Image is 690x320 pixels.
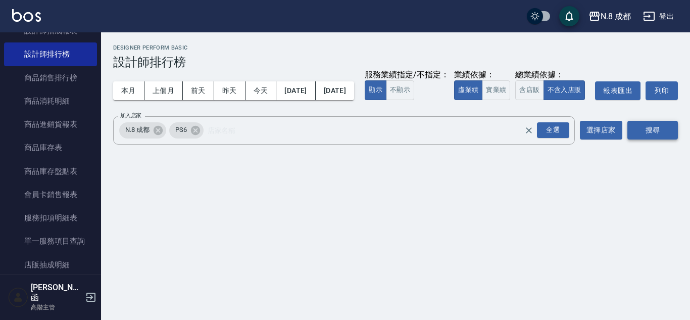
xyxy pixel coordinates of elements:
h2: Designer Perform Basic [113,44,678,51]
button: 不顯示 [386,80,414,100]
div: PS6 [169,122,204,139]
h3: 設計師排行榜 [113,55,678,69]
button: 虛業績 [454,80,482,100]
a: 商品庫存盤點表 [4,160,97,183]
button: 今天 [245,81,277,100]
button: N.8 成都 [584,6,635,27]
a: 商品進銷貨報表 [4,113,97,136]
button: 不含入店販 [544,80,585,100]
a: 會員卡銷售報表 [4,183,97,206]
button: Clear [522,123,536,138]
p: 高階主管 [31,303,82,312]
img: Person [8,287,28,307]
button: 上個月 [144,81,183,100]
button: 選擇店家 [580,121,622,140]
input: 店家名稱 [205,121,542,139]
span: N.8 成都 [119,125,156,135]
button: 前天 [183,81,214,100]
div: 全選 [537,122,569,138]
div: 業績依據： [454,70,510,80]
a: 單一服務項目查詢 [4,230,97,253]
button: 報表匯出 [595,81,640,100]
div: 服務業績指定/不指定： [365,70,449,80]
button: 含店販 [515,80,544,100]
span: PS6 [169,125,193,135]
button: 列印 [646,81,678,100]
div: N.8 成都 [119,122,166,139]
a: 商品消耗明細 [4,89,97,113]
a: 服務扣項明細表 [4,206,97,230]
button: save [559,6,579,26]
a: 商品庫存表 [4,136,97,159]
button: Open [535,120,571,140]
div: N.8 成都 [601,10,631,23]
button: 昨天 [214,81,245,100]
button: [DATE] [276,81,315,100]
a: 設計師排行榜 [4,42,97,66]
button: 登出 [639,7,678,26]
button: 顯示 [365,80,386,100]
h5: [PERSON_NAME]函 [31,283,82,303]
button: 本月 [113,81,144,100]
div: 總業績依據： [515,70,590,80]
button: [DATE] [316,81,354,100]
a: 店販抽成明細 [4,253,97,277]
button: 搜尋 [627,121,678,140]
img: Logo [12,9,41,22]
a: 商品銷售排行榜 [4,66,97,89]
button: 實業績 [482,80,510,100]
label: 加入店家 [120,112,141,119]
